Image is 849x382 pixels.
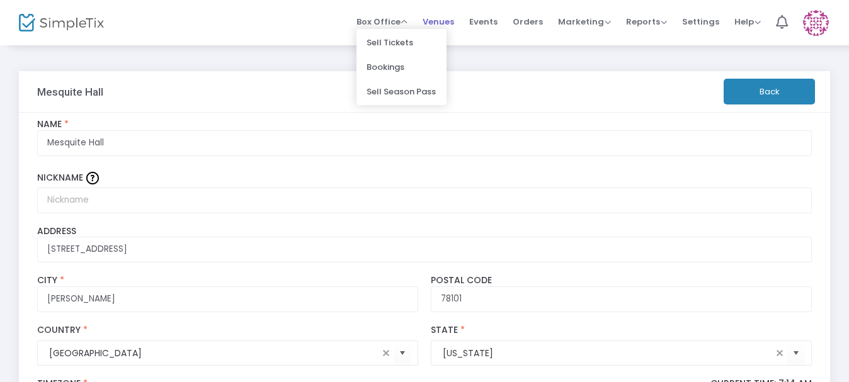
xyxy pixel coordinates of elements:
[86,172,99,184] img: question-mark
[37,286,419,312] input: City
[734,16,761,28] span: Help
[356,55,447,79] li: Bookings
[49,347,379,360] input: Select Country
[356,30,447,55] li: Sell Tickets
[37,188,812,213] input: Nickname
[356,16,407,28] span: Box Office
[37,275,419,286] label: City
[772,345,787,361] span: clear
[423,6,454,38] span: Venues
[431,286,812,312] input: Postal Code
[724,79,815,104] button: Back
[37,130,812,156] input: Enter Venue Name
[558,16,611,28] span: Marketing
[37,226,812,237] label: Address
[431,325,812,336] label: State
[37,325,419,336] label: Country
[37,119,812,130] label: Name
[356,79,447,104] li: Sell Season Pass
[37,86,103,98] h3: Mesquite Hall
[431,275,812,286] label: Postal Code
[682,6,719,38] span: Settings
[787,340,805,366] button: Select
[626,16,667,28] span: Reports
[37,237,812,262] input: Enter a location
[37,169,812,188] label: Nickname
[513,6,543,38] span: Orders
[469,6,498,38] span: Events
